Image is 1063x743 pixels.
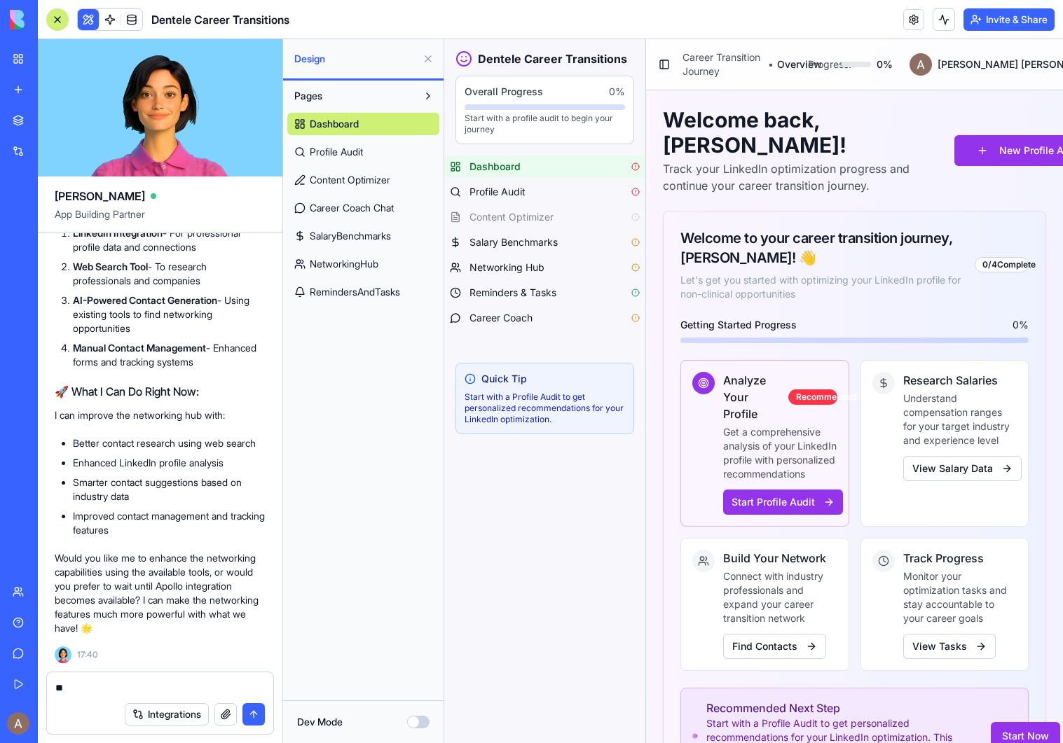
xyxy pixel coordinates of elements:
[287,169,439,191] a: Content Optimizer
[73,509,266,537] li: Improved contact management and tracking features
[151,11,289,28] span: Dentele Career Transitions
[236,234,530,262] div: Let's get you started with optimizing your LinkedIn profile for non-clinical opportunities
[287,197,439,219] a: Career Coach Chat
[125,703,209,725] button: Integrations
[364,18,392,32] span: Progress:
[279,595,382,620] button: Find Contacts
[287,113,439,135] a: Dashboard
[287,225,439,247] a: SalaryBenchmarks
[73,475,266,504] li: Smarter contact suggestions based on industry data
[10,10,97,29] img: logo
[55,408,266,422] p: I can improve the networking hub with:
[459,595,551,620] button: View Tasks
[493,18,596,32] span: [PERSON_NAME] [PERSON_NAME]
[219,121,499,155] p: Track your LinkedIn optimization progress and continue your career transition journey.
[510,96,660,127] button: New Profile Audit
[459,599,551,613] a: View Tasks
[294,89,322,103] span: Pages
[465,14,488,36] img: ACg8ocJV6D3_6rN2XWQ9gC4Su6cEn1tsy63u5_3HgxpMOOOGh7gtYg=s96-c
[77,649,98,660] span: 17:40
[25,221,100,235] span: Networking Hub
[333,18,363,32] span: Overview
[279,386,393,442] p: Get a comprehensive analysis of your LinkedIn profile with personalized recommendations
[287,141,439,163] a: Profile Audit
[55,207,266,232] span: App Building Partner
[530,218,584,233] div: 0 / 4 Complete
[73,341,266,369] li: - Enhanced forms and tracking systems
[459,333,554,349] h4: Research Salaries
[279,530,393,586] p: Connect with industry professionals and expand your career transition network
[55,383,266,400] h2: 🚀 What I Can Do Right Now:
[310,145,363,159] span: Profile Audit
[55,188,145,204] span: [PERSON_NAME]
[454,11,608,39] button: [PERSON_NAME] [PERSON_NAME]
[287,281,439,303] a: RemindersAndTasks
[236,189,530,228] div: Welcome to your career transition journey, [PERSON_NAME] ! 👋
[262,660,538,677] h4: Recommended Next Step
[432,18,443,32] span: 0 %
[73,294,217,306] strong: AI-Powered Contact Generation
[510,96,602,127] a: New Profile Audit
[310,229,391,243] span: SalaryBenchmarks
[568,279,584,293] span: 0 %
[73,293,266,335] li: - Using existing tools to find networking opportunities
[73,342,206,354] strong: Manual Contact Management
[55,551,266,635] p: Would you like me to enhance the networking capabilities using the available tools, or would you ...
[73,260,266,288] li: - To research professionals and companies
[459,511,540,527] h4: Track Progress
[73,261,148,272] strong: Web Search Tool
[238,11,318,39] span: Career Transition Journey
[287,85,417,107] button: Pages
[7,712,29,735] img: ACg8ocJV6D3_6rN2XWQ9gC4Su6cEn1tsy63u5_3HgxpMOOOGh7gtYg=s96-c
[25,246,112,261] span: Reminders & Tasks
[459,352,573,408] p: Understand compensation ranges for your target industry and experience level
[963,8,1055,31] button: Invite & Share
[310,117,359,131] span: Dashboard
[310,257,378,271] span: NetworkingHub
[310,173,390,187] span: Content Optimizer
[279,511,382,527] h4: Build Your Network
[310,201,394,215] span: Career Coach Chat
[459,417,577,442] button: View Salary Data
[297,715,343,729] label: Dev Mode
[324,18,327,32] span: •
[73,226,266,254] li: - For professional profile data and connections
[236,279,352,293] span: Getting Started Progress
[310,285,400,299] span: RemindersAndTasks
[219,68,499,118] h1: Welcome back, [PERSON_NAME] !
[25,146,81,160] span: Profile Audit
[25,171,109,185] span: Content Optimizer
[25,120,76,134] span: Dashboard
[547,683,572,711] a: Start Now
[73,456,266,470] li: Enhanced LinkedIn profile analysis
[279,455,399,469] a: Start Profile Audit
[165,46,181,60] span: 0 %
[459,530,573,586] p: Monitor your optimization tasks and stay accountable to your career goals
[279,450,399,475] button: Start Profile Audit
[20,74,181,96] p: Start with a profile audit to begin your journey
[25,196,114,210] span: Salary Benchmarks
[37,333,83,347] span: Quick Tip
[344,350,392,366] div: Recommended
[73,436,266,450] li: Better contact research using web search
[294,52,417,66] span: Design
[279,333,338,383] h4: Analyze Your Profile
[262,677,538,733] p: Start with a Profile Audit to get personalized recommendations for your LinkedIn optimization. Th...
[279,599,382,613] a: Find Contacts
[20,352,181,386] p: Start with a Profile Audit to get personalized recommendations for your LinkedIn optimization.
[55,646,71,663] img: Ella_00000_wcx2te.png
[20,46,99,60] span: Overall Progress
[287,253,439,275] a: NetworkingHub
[547,683,616,711] button: Start Now
[34,11,183,28] span: Dentele Career Transitions
[459,422,577,436] a: View Salary Data
[25,272,88,286] span: Career Coach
